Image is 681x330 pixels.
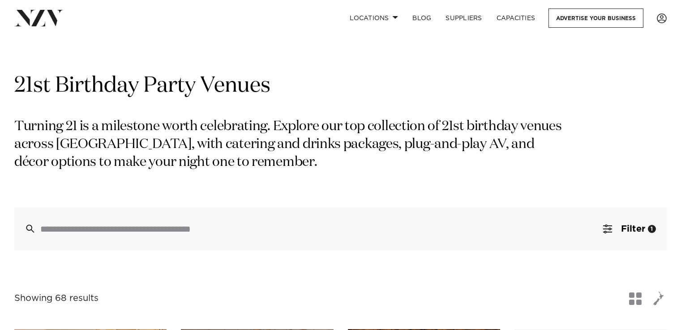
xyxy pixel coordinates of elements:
p: Turning 21 is a milestone worth celebrating. Explore our top collection of 21st birthday venues a... [14,118,568,172]
div: 1 [648,225,656,233]
span: Filter [621,224,645,233]
h1: 21st Birthday Party Venues [14,72,667,100]
div: Showing 68 results [14,292,99,305]
a: Capacities [489,8,543,28]
a: BLOG [405,8,438,28]
a: Locations [343,8,405,28]
button: Filter1 [592,207,667,250]
img: nzv-logo.png [14,10,63,26]
a: SUPPLIERS [438,8,489,28]
a: Advertise your business [548,8,643,28]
